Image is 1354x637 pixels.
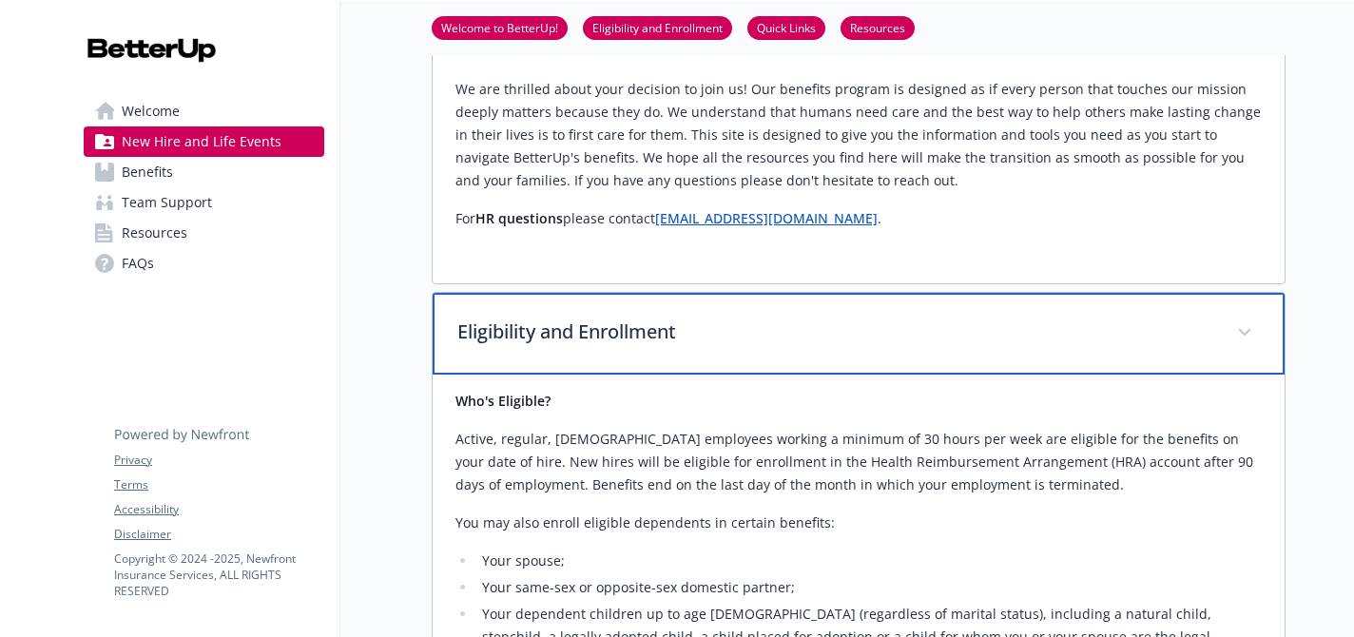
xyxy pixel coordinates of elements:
div: Eligibility and Enrollment [433,293,1285,375]
a: Disclaimer [114,526,323,543]
a: Terms [114,476,323,493]
a: Team Support [84,187,324,218]
a: New Hire and Life Events [84,126,324,157]
a: [EMAIL_ADDRESS][DOMAIN_NAME] [655,209,878,227]
strong: HR questions [475,209,563,227]
p: Copyright © 2024 - 2025 , Newfront Insurance Services, ALL RIGHTS RESERVED [114,550,323,599]
a: Privacy [114,452,323,469]
a: Resources [84,218,324,248]
a: Accessibility [114,501,323,518]
span: Welcome [122,96,180,126]
strong: Who's Eligible? [455,392,551,410]
a: Benefits [84,157,324,187]
span: Team Support [122,187,212,218]
a: Resources [841,18,915,36]
p: Eligibility and Enrollment [457,318,1214,346]
li: Your spouse; [476,550,1262,572]
p: For please contact . [455,207,1262,230]
span: Resources [122,218,187,248]
div: Welcome to BetterUp! [433,63,1285,283]
span: Benefits [122,157,173,187]
p: We are thrilled about your decision to join us! Our benefits program is designed as if every pers... [455,78,1262,192]
a: Welcome [84,96,324,126]
a: Quick Links [747,18,825,36]
span: FAQs [122,248,154,279]
a: Welcome to BetterUp! [432,18,568,36]
span: New Hire and Life Events [122,126,281,157]
p: You may also enroll eligible dependents in certain benefits: [455,512,1262,534]
a: FAQs [84,248,324,279]
li: Your same-sex or opposite-sex domestic partner; [476,576,1262,599]
a: Eligibility and Enrollment [583,18,732,36]
p: Active, regular, [DEMOGRAPHIC_DATA] employees working a minimum of 30 hours per week are eligible... [455,428,1262,496]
